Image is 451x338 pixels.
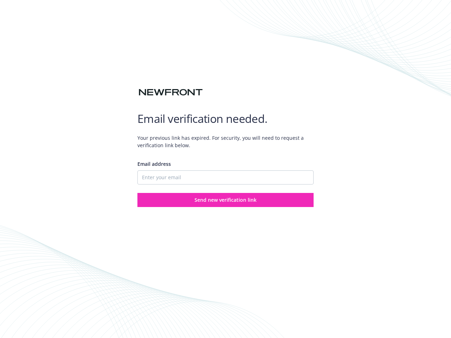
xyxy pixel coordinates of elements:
[137,193,314,207] button: Send new verification link
[137,112,314,126] h1: Email verification needed.
[137,161,171,167] span: Email address
[137,170,314,184] input: Enter your email
[137,86,204,99] img: Newfront logo
[194,196,257,203] span: Send new verification link
[137,129,314,155] span: Your previous link has expired. For security, you will need to request a verification link below.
